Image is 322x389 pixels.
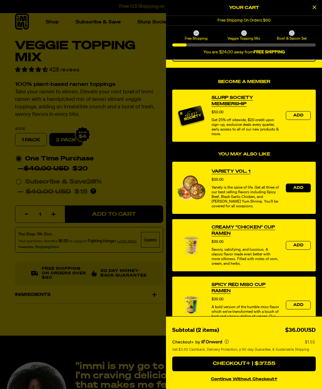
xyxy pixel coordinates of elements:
[212,178,223,182] span: $39.00
[285,326,316,335] div: $36.00USD
[293,114,303,117] span: Add
[254,50,285,54] b: FREE SHIPPING
[172,276,316,333] div: product
[310,3,319,12] button: Close Cart
[172,90,316,142] div: product
[172,357,316,372] button: Checkout+ | $37.55
[3,360,67,386] iframe: Marketing Popup
[172,79,316,85] h4: Become a Member
[212,248,280,266] div: Savory, satisfying, and luscious. A classic flavor made even better with more silkiness. Filled w...
[172,335,316,357] section: Checkout+
[177,101,205,130] img: Membership image
[177,231,205,259] img: View Creamy "Chicken" Cup Ramen
[225,340,229,344] button: More info
[172,90,316,147] div: Become a Member
[172,3,316,12] h2: Your Cart
[293,303,303,307] span: Add
[177,175,205,200] img: View Variety Vol. 1
[172,50,316,55] div: You are $24.00 away from
[172,374,316,383] button: continue without Checkout+
[212,185,280,209] div: Variety is the spice of life. Get all three of our best selling flavors including Spicy Beef, Bla...
[212,95,280,107] a: View Slurp Society Membership
[172,347,309,352] span: Get $3.60 Cashback, Delivery Protection, a 90-day Guarantee, & Sustainable Shipping
[212,111,223,114] span: $50.00
[172,152,316,157] h4: You may also like
[212,118,280,137] div: Get 25% off sitewide, $20 credit upon sign-up, exclusive deals every quarter, early access to all...
[293,244,303,247] span: Add
[269,36,315,41] span: Bowl & Spoon Set
[212,224,280,237] a: View Creamy "Chicken" Cup Ramen
[212,168,251,175] a: View Variety Vol. 1
[166,16,322,25] div: 1 of 1
[172,327,219,333] span: Subtotal (2 items)
[286,241,311,250] button: Add the product, Creamy "Chicken" Cup Ramen to Cart
[172,339,194,344] span: Checkout+
[177,291,205,319] img: View Spicy Red Miso Cup Ramen
[286,111,311,120] button: Add the product, Slurp Society Membership to Cart
[212,305,280,328] div: A bold version of the humble miso flavor which we’ve transformed with a touch of heat and a heavy...
[305,339,316,344] p: $1.55
[195,339,200,344] span: by
[293,186,303,190] span: Add
[172,162,316,214] div: product
[221,36,267,41] span: Veggie Topping Mix
[212,298,223,301] span: $39.00
[212,240,223,244] span: $39.00
[173,36,219,41] span: Free Shipping
[286,301,311,309] button: Add the product, Spicy Red Miso Cup Ramen to Cart
[286,184,311,192] button: Add the product, Variety Vol. 1 to Cart
[172,219,316,271] div: product
[201,340,222,344] a: Powered by Onward
[212,282,280,294] a: View Spicy Red Miso Cup Ramen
